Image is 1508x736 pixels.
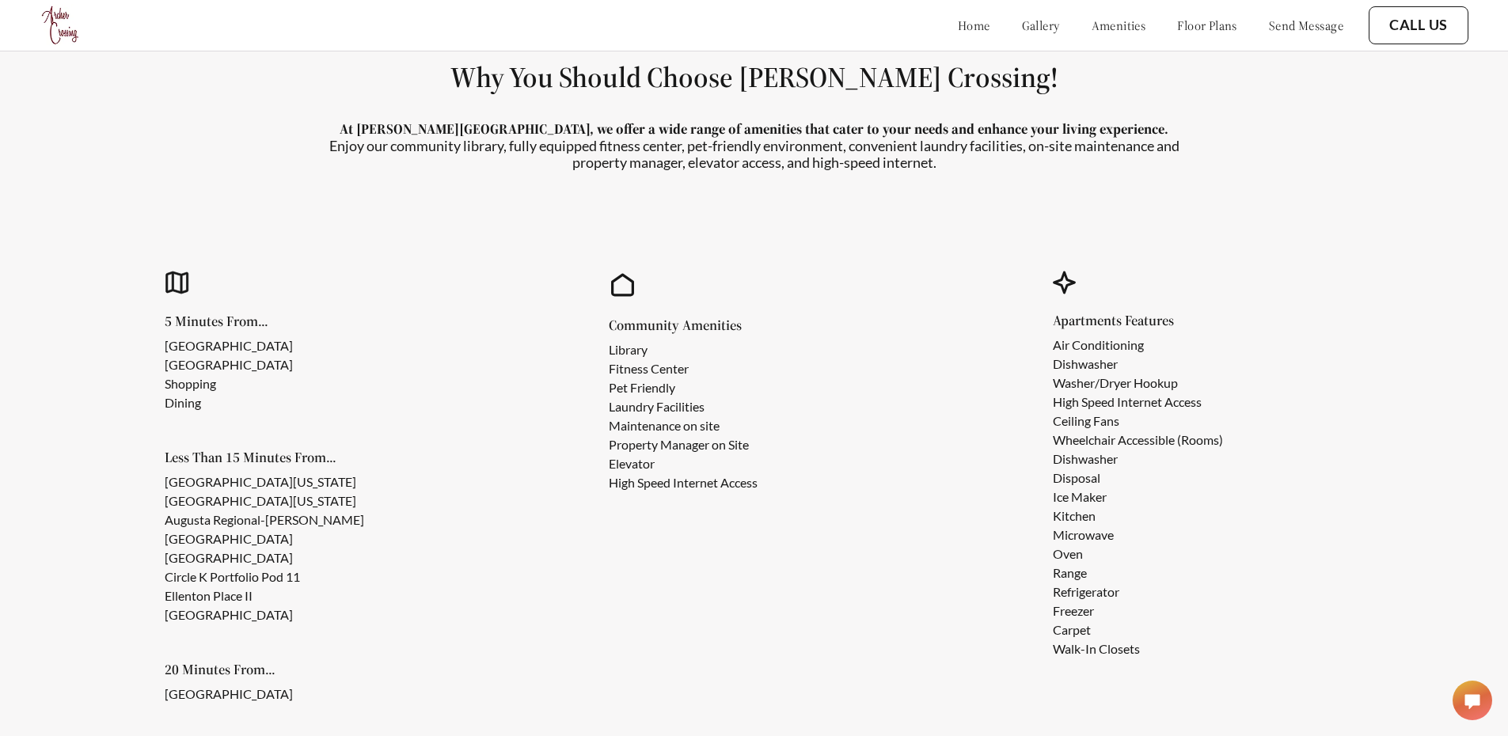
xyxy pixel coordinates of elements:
li: High Speed Internet Access [609,473,758,492]
button: Call Us [1369,6,1468,44]
li: Dishwasher [1053,450,1223,469]
a: floor plans [1177,17,1237,33]
li: Refrigerator [1053,582,1223,601]
li: [GEOGRAPHIC_DATA] [165,685,293,704]
li: [GEOGRAPHIC_DATA] [165,548,485,567]
a: Call Us [1389,17,1448,34]
p: Enjoy our community library, fully equipped fitness center, pet-friendly environment, convenient ... [319,138,1190,172]
a: gallery [1022,17,1060,33]
h5: Community Amenities [609,318,783,332]
h5: 5 Minutes From... [165,314,318,328]
li: Library [609,340,758,359]
p: At [PERSON_NAME][GEOGRAPHIC_DATA], we offer a wide range of amenities that cater to your needs an... [319,120,1190,138]
li: Laundry Facilities [609,397,758,416]
li: Disposal [1053,469,1223,488]
li: Circle K Portfolio Pod 11 [165,567,485,586]
li: Freezer [1053,601,1223,620]
li: Ellenton Place II [165,586,485,605]
li: Kitchen [1053,506,1223,525]
li: Property Manager on Site [609,435,758,454]
li: [GEOGRAPHIC_DATA][US_STATE] [165,491,485,510]
li: Washer/Dryer Hookup [1053,374,1223,393]
li: Walk-In Closets [1053,639,1223,658]
li: Pet Friendly [609,378,758,397]
li: Fitness Center [609,359,758,378]
h5: Less Than 15 Minutes From... [165,450,511,465]
h5: 20 Minutes From... [165,662,318,677]
li: [GEOGRAPHIC_DATA] [165,605,485,624]
li: Maintenance on site [609,416,758,435]
li: Ceiling Fans [1053,412,1223,431]
li: Elevator [609,454,758,473]
li: Augusta Regional-[PERSON_NAME][GEOGRAPHIC_DATA] [165,510,485,548]
li: [GEOGRAPHIC_DATA] [165,336,293,355]
li: Air Conditioning [1053,336,1223,355]
li: [GEOGRAPHIC_DATA] [165,355,293,374]
li: Microwave [1053,525,1223,544]
li: High Speed Internet Access [1053,393,1223,412]
img: Company logo [40,4,82,47]
h5: Apartments Features [1053,313,1248,328]
li: Ice Maker [1053,488,1223,506]
h1: Why You Should Choose [PERSON_NAME] Crossing! [38,59,1470,95]
li: Oven [1053,544,1223,563]
li: [GEOGRAPHIC_DATA][US_STATE] [165,472,485,491]
li: Wheelchair Accessible (Rooms) [1053,431,1223,450]
li: Shopping [165,374,293,393]
a: send message [1269,17,1343,33]
li: Range [1053,563,1223,582]
a: home [958,17,990,33]
li: Dining [165,393,293,412]
li: Carpet [1053,620,1223,639]
a: amenities [1092,17,1146,33]
li: Dishwasher [1053,355,1223,374]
